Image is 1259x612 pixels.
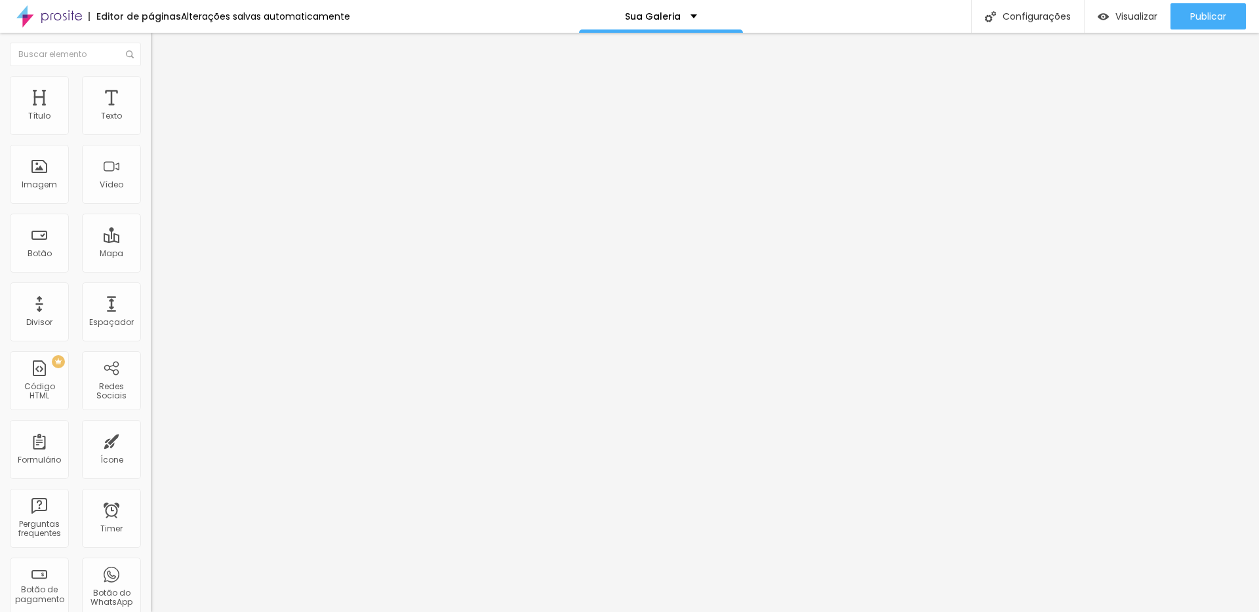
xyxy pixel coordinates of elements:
div: Perguntas frequentes [13,520,65,539]
div: Ícone [100,455,123,465]
div: Botão de pagamento [13,585,65,604]
div: Timer [100,524,123,533]
div: Divisor [26,318,52,327]
div: Redes Sociais [85,382,137,401]
button: Visualizar [1085,3,1170,29]
img: view-1.svg [1098,11,1109,22]
div: Espaçador [89,318,134,327]
div: Formulário [18,455,61,465]
span: Visualizar [1115,11,1157,22]
iframe: Editor [151,33,1259,612]
p: Sua Galeria [625,12,681,21]
input: Buscar elemento [10,43,141,66]
div: Título [28,111,50,121]
img: Icone [985,11,996,22]
div: Alterações salvas automaticamente [181,12,350,21]
div: Mapa [100,249,123,258]
div: Editor de páginas [89,12,181,21]
div: Código HTML [13,382,65,401]
div: Vídeo [100,180,123,189]
div: Botão do WhatsApp [85,588,137,607]
div: Botão [28,249,52,258]
button: Publicar [1170,3,1246,29]
div: Texto [101,111,122,121]
img: Icone [126,50,134,58]
span: Publicar [1190,11,1226,22]
div: Imagem [22,180,57,189]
